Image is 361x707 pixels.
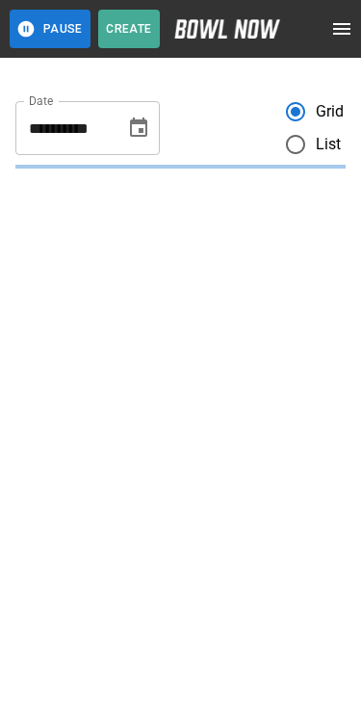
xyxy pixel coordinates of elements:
button: Pause [10,10,90,48]
span: List [316,133,342,156]
button: Choose date, selected date is Sep 25, 2025 [119,109,158,147]
img: logo [174,19,280,39]
button: Create [98,10,160,48]
button: open drawer [322,10,361,48]
span: Grid [316,100,345,123]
